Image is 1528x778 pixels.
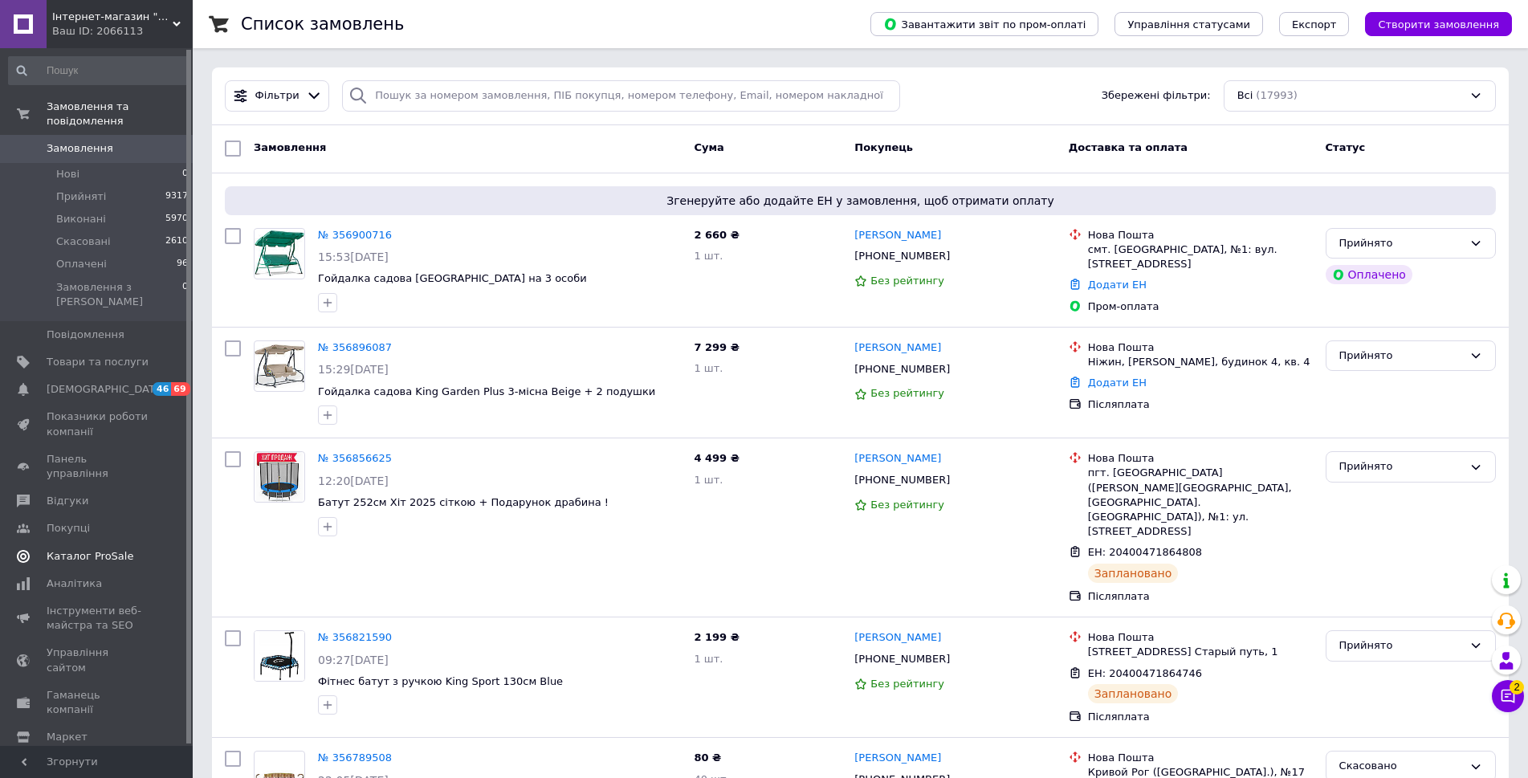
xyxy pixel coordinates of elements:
a: [PERSON_NAME] [854,228,941,243]
span: 69 [171,382,189,396]
div: Нова Пошта [1088,340,1313,355]
span: Замовлення [47,141,113,156]
a: № 356900716 [318,229,392,241]
span: 96 [177,257,188,271]
span: Згенеруйте або додайте ЕН у замовлення, щоб отримати оплату [231,193,1489,209]
a: Батут 252см Хіт 2025 сіткою + Подарунок драбина ! [318,496,609,508]
a: Фото товару [254,630,305,682]
a: Фітнес батут з ручкою King Sport 130см Blue [318,675,563,687]
span: 1 шт. [694,653,723,665]
span: Створити замовлення [1378,18,1499,31]
span: Скасовані [56,234,111,249]
button: Експорт [1279,12,1350,36]
div: смт. [GEOGRAPHIC_DATA], №1: вул. [STREET_ADDRESS] [1088,242,1313,271]
span: 7 299 ₴ [694,341,739,353]
span: Оплачені [56,257,107,271]
span: Інтернет-магазин "KINGMART" [52,10,173,24]
span: Відгуки [47,494,88,508]
span: Каталог ProSale [47,549,133,564]
a: Створити замовлення [1349,18,1512,30]
div: Пром-оплата [1088,299,1313,314]
span: Управління сайтом [47,646,149,674]
span: 2 199 ₴ [694,631,739,643]
span: 2 660 ₴ [694,229,739,241]
span: 80 ₴ [694,752,721,764]
span: Гаманець компанії [47,688,149,717]
div: Нова Пошта [1088,451,1313,466]
span: Замовлення [254,141,326,153]
div: Нова Пошта [1088,228,1313,242]
button: Створити замовлення [1365,12,1512,36]
span: 9317 [165,189,188,204]
span: Прийняті [56,189,106,204]
img: Фото товару [255,344,304,389]
button: Чат з покупцем2 [1492,680,1524,712]
span: Виконані [56,212,106,226]
span: Панель управління [47,452,149,481]
button: Завантажити звіт по пром-оплаті [870,12,1098,36]
span: Збережені фільтри: [1102,88,1211,104]
div: Післяплата [1088,589,1313,604]
span: Нові [56,167,79,181]
span: Повідомлення [47,328,124,342]
a: № 356856625 [318,452,392,464]
span: 12:20[DATE] [318,475,389,487]
span: Товари та послуги [47,355,149,369]
a: № 356896087 [318,341,392,353]
a: [PERSON_NAME] [854,630,941,646]
div: Післяплата [1088,397,1313,412]
div: Прийнято [1339,637,1463,654]
a: Додати ЕН [1088,377,1147,389]
span: Всі [1237,88,1253,104]
img: Фото товару [255,230,304,276]
a: Фото товару [254,340,305,392]
span: Доставка та оплата [1069,141,1188,153]
a: [PERSON_NAME] [854,340,941,356]
span: ЕН: 20400471864746 [1088,667,1202,679]
span: 1 шт. [694,362,723,374]
div: Нова Пошта [1088,751,1313,765]
a: [PERSON_NAME] [854,451,941,466]
div: Заплановано [1088,684,1179,703]
span: [PHONE_NUMBER] [854,474,950,486]
span: [PHONE_NUMBER] [854,250,950,262]
a: Додати ЕН [1088,279,1147,291]
a: Гойдалка садова [GEOGRAPHIC_DATA] на 3 особи [318,272,587,284]
div: Скасовано [1339,758,1463,775]
div: Ваш ID: 2066113 [52,24,193,39]
a: [PERSON_NAME] [854,751,941,766]
span: Без рейтингу [870,499,944,511]
span: 0 [182,167,188,181]
a: Фото товару [254,451,305,503]
span: Інструменти веб-майстра та SEO [47,604,149,633]
img: Фото товару [256,452,303,502]
span: 1 шт. [694,250,723,262]
span: 0 [182,280,188,309]
div: Заплановано [1088,564,1179,583]
div: Післяплата [1088,710,1313,724]
div: Прийнято [1339,348,1463,365]
span: Статус [1326,141,1366,153]
span: Експорт [1292,18,1337,31]
span: Фільтри [255,88,299,104]
a: Гойдалка садова King Garden Plus 3-місна Beige + 2 подушки [318,385,655,397]
span: 5970 [165,212,188,226]
span: Управління статусами [1127,18,1250,31]
img: Фото товару [255,631,304,681]
input: Пошук [8,56,189,85]
h1: Список замовлень [241,14,404,34]
span: 15:29[DATE] [318,363,389,376]
span: 09:27[DATE] [318,654,389,666]
span: [PHONE_NUMBER] [854,363,950,375]
span: 1 шт. [694,474,723,486]
span: Замовлення та повідомлення [47,100,193,128]
div: Прийнято [1339,235,1463,252]
span: 4 499 ₴ [694,452,739,464]
span: ЕН: 20400471864808 [1088,546,1202,558]
input: Пошук за номером замовлення, ПІБ покупця, номером телефону, Email, номером накладної [342,80,900,112]
div: Ніжин, [PERSON_NAME], будинок 4, кв. 4 [1088,355,1313,369]
button: Управління статусами [1114,12,1263,36]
